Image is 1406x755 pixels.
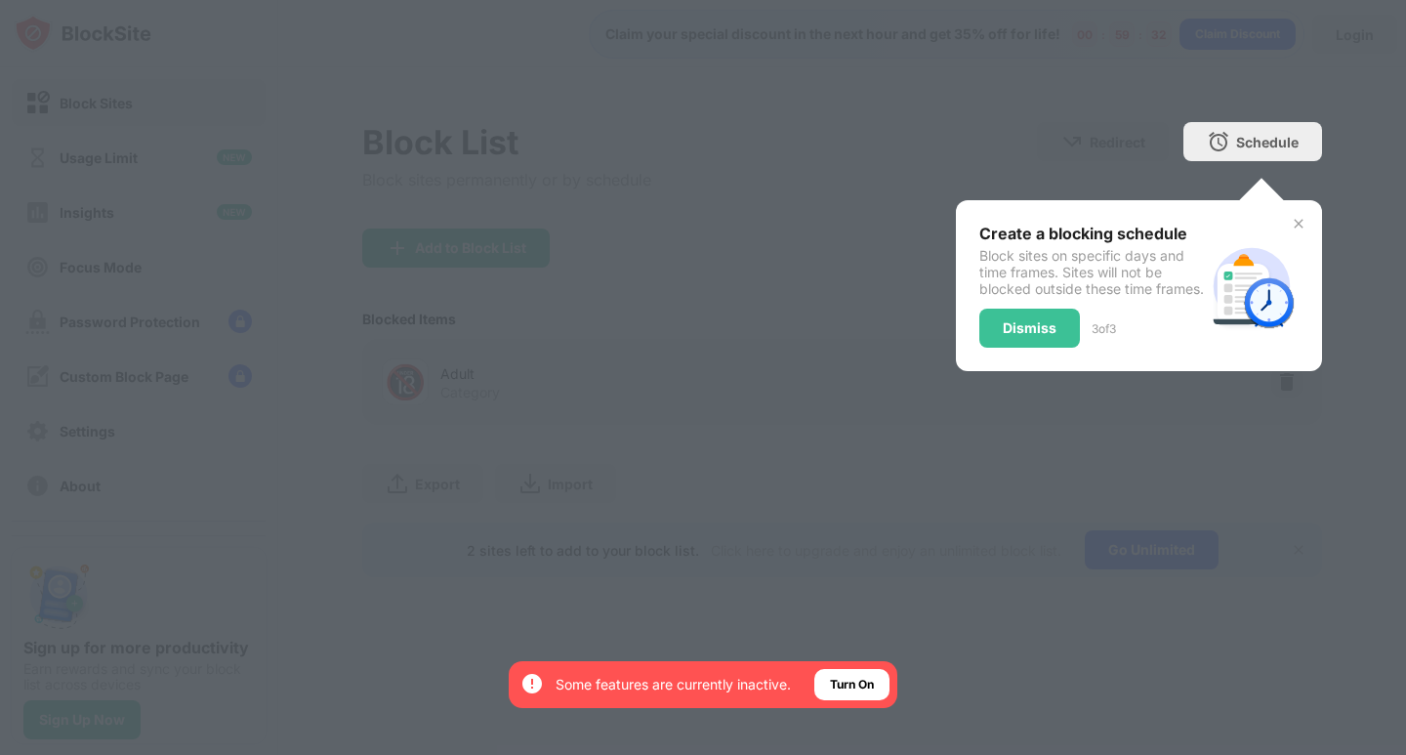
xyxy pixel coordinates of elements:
[1291,216,1306,231] img: x-button.svg
[979,247,1205,297] div: Block sites on specific days and time frames. Sites will not be blocked outside these time frames.
[1092,321,1116,336] div: 3 of 3
[556,675,791,694] div: Some features are currently inactive.
[520,672,544,695] img: error-circle-white.svg
[1236,134,1299,150] div: Schedule
[1003,320,1056,336] div: Dismiss
[1205,239,1299,333] img: schedule.svg
[979,224,1205,243] div: Create a blocking schedule
[830,675,874,694] div: Turn On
